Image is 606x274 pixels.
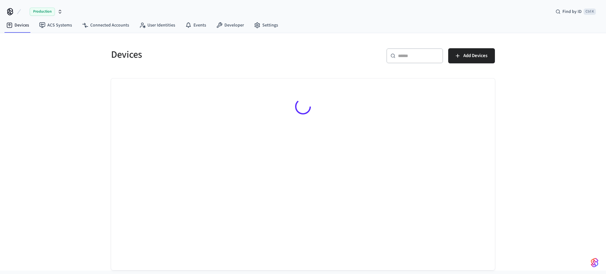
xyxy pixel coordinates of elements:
button: Add Devices [448,48,495,63]
span: Production [30,8,55,16]
a: Events [180,20,211,31]
div: Find by IDCtrl K [550,6,601,17]
span: Find by ID [562,9,582,15]
a: User Identities [134,20,180,31]
a: Developer [211,20,249,31]
a: Settings [249,20,283,31]
a: Connected Accounts [77,20,134,31]
a: ACS Systems [34,20,77,31]
a: Devices [1,20,34,31]
h5: Devices [111,48,299,61]
span: Add Devices [463,52,487,60]
img: SeamLogoGradient.69752ec5.svg [591,258,598,268]
span: Ctrl K [584,9,596,15]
